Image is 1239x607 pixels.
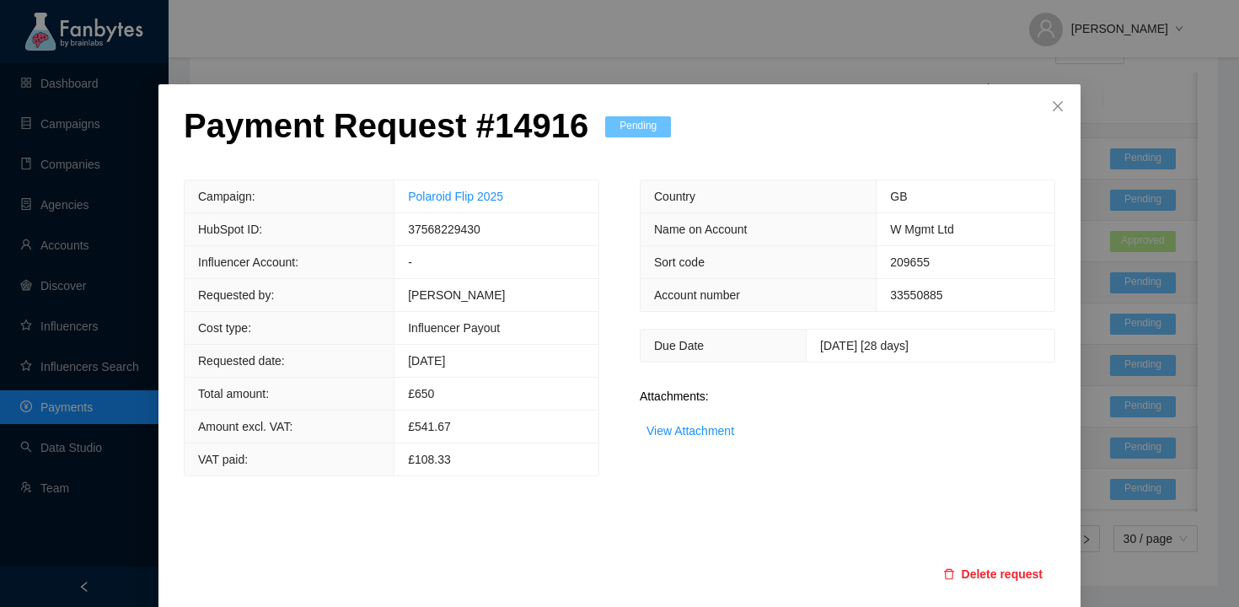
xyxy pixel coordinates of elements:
span: Delete request [962,565,1043,583]
span: 37568229430 [408,223,480,236]
span: delete [943,568,955,582]
a: Polaroid Flip 2025 [408,190,503,203]
span: Account number [654,288,740,302]
span: £ 650 [408,387,434,400]
span: Requested date: [198,354,285,368]
span: 33550885 [890,288,942,302]
span: £108.33 [408,453,451,466]
span: Name on Account [654,223,748,236]
span: [DATE] [408,354,445,368]
span: £541.67 [408,420,451,433]
span: Amount excl. VAT: [198,420,292,433]
a: View Attachment [646,424,734,438]
span: Pending [605,116,671,137]
span: Cost type: [198,321,251,335]
span: Influencer Account: [198,255,298,269]
span: Total amount: [198,387,269,400]
p: Payment Request # 14916 [184,105,588,146]
span: HubSpot ID: [198,223,262,236]
span: 209655 [890,255,930,269]
span: VAT paid: [198,453,248,466]
span: Country [654,190,695,203]
span: Sort code [654,255,705,269]
span: Influencer Payout [408,321,500,335]
span: GB [890,190,907,203]
span: Campaign: [198,190,255,203]
span: Due Date [654,339,704,352]
button: deleteDelete request [931,561,1055,588]
span: - [408,255,412,269]
span: Requested by: [198,288,274,302]
span: [DATE] [28 days] [820,339,909,352]
button: Close [1035,84,1081,130]
span: [PERSON_NAME] [408,288,505,302]
span: close [1051,99,1065,113]
span: W Mgmt Ltd [890,223,953,236]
